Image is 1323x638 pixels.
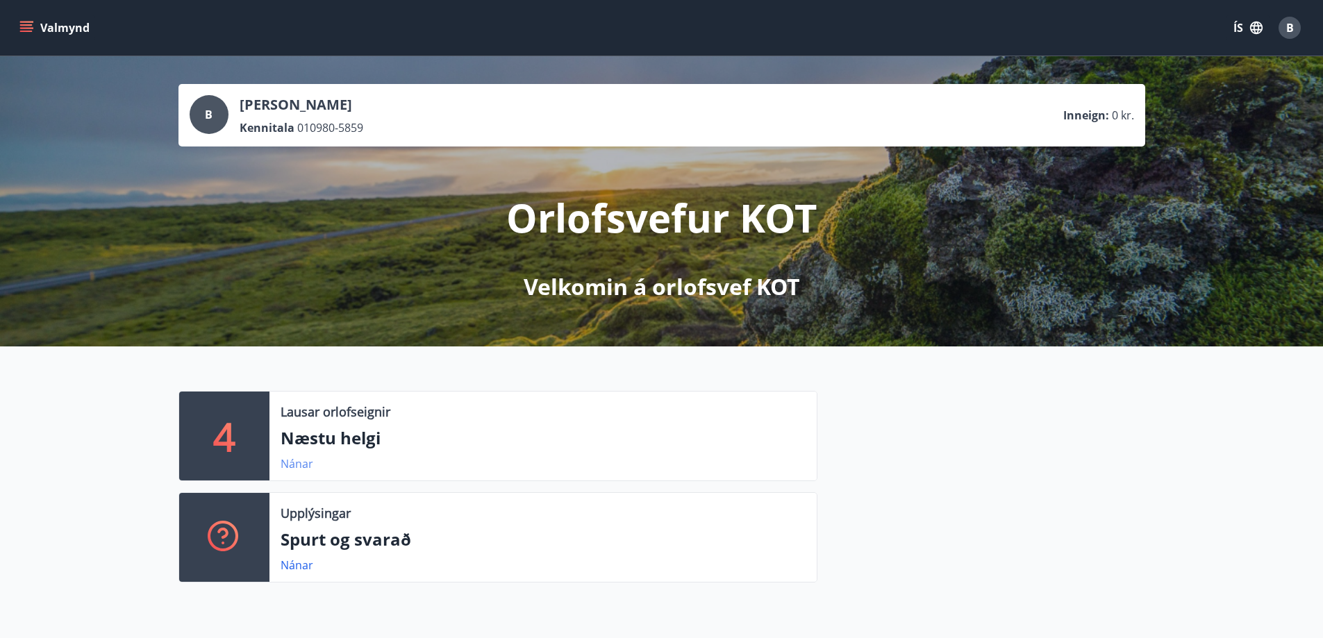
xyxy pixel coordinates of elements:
[1286,20,1294,35] span: B
[281,528,806,551] p: Spurt og svarað
[281,557,313,573] a: Nánar
[213,410,235,462] p: 4
[1226,15,1270,40] button: ÍS
[297,120,363,135] span: 010980-5859
[281,403,390,421] p: Lausar orlofseignir
[281,456,313,471] a: Nánar
[1112,108,1134,123] span: 0 kr.
[205,107,213,122] span: B
[506,191,817,244] p: Orlofsvefur KOT
[240,95,363,115] p: [PERSON_NAME]
[281,426,806,450] p: Næstu helgi
[240,120,294,135] p: Kennitala
[281,504,351,522] p: Upplýsingar
[524,271,800,302] p: Velkomin á orlofsvef KOT
[1063,108,1109,123] p: Inneign :
[17,15,95,40] button: menu
[1273,11,1306,44] button: B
